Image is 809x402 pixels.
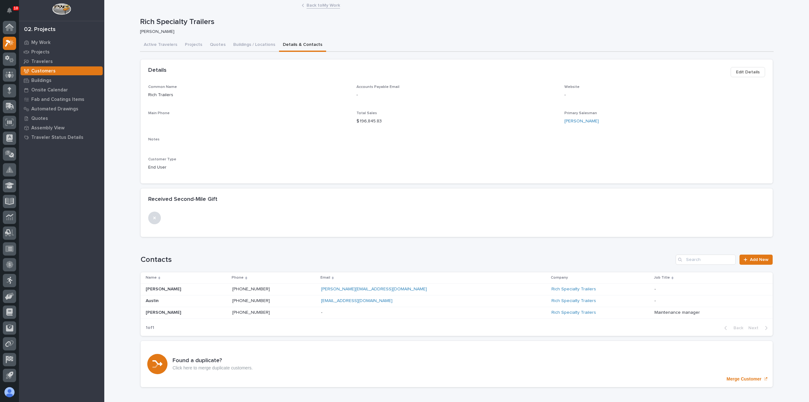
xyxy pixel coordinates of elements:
span: Total Sales [356,111,377,115]
button: Next [746,325,773,331]
a: Fab and Coatings Items [19,95,104,104]
p: Click here to merge duplicate customers. [173,365,253,371]
p: Customers [31,68,56,74]
p: - [321,309,324,315]
a: [PERSON_NAME][EMAIL_ADDRESS][DOMAIN_NAME] [321,287,427,291]
a: [PERSON_NAME] [564,118,599,125]
button: Back [719,325,746,331]
a: Add New [739,255,773,265]
a: Merge Customer [141,341,773,387]
p: Email [320,274,330,281]
span: Next [748,325,762,331]
h2: Received Second-Mile Gift [148,196,217,203]
a: [PHONE_NUMBER] [232,299,270,303]
p: Travelers [31,59,53,65]
a: Rich Specialty Trailers [551,287,596,292]
button: Quotes [206,39,229,52]
p: Automated Drawings [31,106,78,112]
button: users-avatar [3,386,16,399]
p: Job Title [654,274,670,281]
a: Back toMy Work [307,1,340,9]
button: Edit Details [731,67,765,77]
p: - [356,92,557,98]
p: [PERSON_NAME] [146,309,182,315]
span: Customer Type [148,158,176,161]
button: Notifications [3,4,16,17]
a: Buildings [19,76,104,85]
p: Projects [31,49,50,55]
span: Back [730,325,743,331]
div: Notifications10 [8,8,16,18]
p: Maintenance manager [654,309,701,315]
p: Phone [232,274,244,281]
a: [PHONE_NUMBER] [232,310,270,315]
span: Edit Details [736,68,760,76]
p: Rich Trailers [148,92,349,98]
p: - [654,285,657,292]
span: Primary Salesman [564,111,597,115]
p: Name [146,274,157,281]
h1: Contacts [141,255,673,264]
p: Company [551,274,568,281]
p: Traveler Status Details [31,135,83,140]
input: Search [676,255,736,265]
p: End User [148,164,349,171]
p: Buildings [31,78,52,83]
a: Automated Drawings [19,104,104,114]
p: Quotes [31,116,48,121]
span: Add New [750,257,769,262]
p: $ 196,845.83 [356,118,557,125]
button: Projects [181,39,206,52]
p: Rich Specialty Trailers [140,17,771,27]
p: Fab and Coatings Items [31,97,84,102]
p: [PERSON_NAME] [146,285,182,292]
p: Onsite Calendar [31,87,68,93]
button: Buildings / Locations [229,39,279,52]
span: Notes [148,138,160,141]
button: Active Travelers [140,39,181,52]
div: 02. Projects [24,26,56,33]
a: Customers [19,66,104,76]
a: Assembly View [19,123,104,133]
a: [PHONE_NUMBER] [232,287,270,291]
tr: [PERSON_NAME][PERSON_NAME] [PHONE_NUMBER] -- Rich Specialty Trailers Maintenance managerMaintenan... [141,307,773,319]
a: Traveler Status Details [19,133,104,142]
p: Assembly View [31,125,64,131]
tr: AustinAustin [PHONE_NUMBER] [EMAIL_ADDRESS][DOMAIN_NAME] Rich Specialty Trailers -- [141,295,773,307]
p: My Work [31,40,51,46]
p: [PERSON_NAME] [140,29,769,34]
img: Workspace Logo [52,3,71,15]
span: Common Name [148,85,177,89]
button: Details & Contacts [279,39,326,52]
a: [EMAIL_ADDRESS][DOMAIN_NAME] [321,299,392,303]
a: Travelers [19,57,104,66]
p: Austin [146,297,160,304]
a: My Work [19,38,104,47]
span: Accounts Payable Email [356,85,399,89]
a: Rich Specialty Trailers [551,310,596,315]
p: - [654,297,657,304]
span: Website [564,85,580,89]
tr: [PERSON_NAME][PERSON_NAME] [PHONE_NUMBER] [PERSON_NAME][EMAIL_ADDRESS][DOMAIN_NAME] Rich Specialt... [141,283,773,295]
p: 1 of 1 [141,320,159,336]
p: Merge Customer [727,376,761,382]
p: 10 [14,6,18,10]
span: Main Phone [148,111,170,115]
a: Rich Specialty Trailers [551,298,596,304]
a: Projects [19,47,104,57]
p: - [564,92,765,98]
h3: Found a duplicate? [173,357,253,364]
a: Onsite Calendar [19,85,104,95]
a: Quotes [19,114,104,123]
h2: Details [148,67,167,74]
